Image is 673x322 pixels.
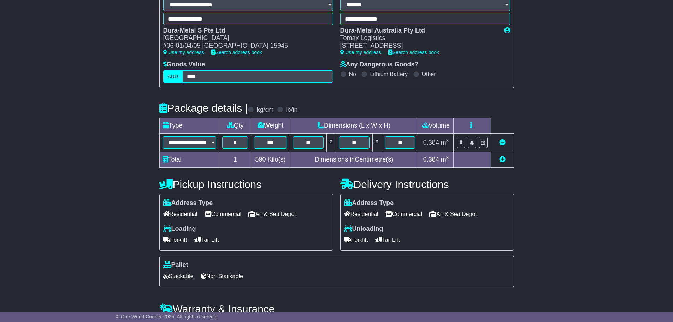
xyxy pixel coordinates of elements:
label: lb/in [286,106,297,114]
span: Air & Sea Depot [429,209,477,219]
span: m [441,139,449,146]
span: Tail Lift [194,234,219,245]
span: 0.384 [423,156,439,163]
span: Tail Lift [375,234,400,245]
td: Volume [418,118,454,133]
span: Non Stackable [201,271,243,282]
label: Other [422,71,436,77]
span: m [441,156,449,163]
sup: 3 [446,138,449,143]
label: No [349,71,356,77]
span: Forklift [163,234,187,245]
div: Tomax Logistics [340,34,497,42]
a: Use my address [163,49,204,55]
a: Search address book [211,49,262,55]
label: Any Dangerous Goods? [340,61,419,69]
h4: Pickup Instructions [159,178,333,190]
td: Total [159,152,219,167]
span: Residential [344,209,378,219]
td: x [326,133,336,152]
td: Weight [251,118,290,133]
label: Address Type [163,199,213,207]
td: Type [159,118,219,133]
h4: Delivery Instructions [340,178,514,190]
label: Address Type [344,199,394,207]
label: kg/cm [256,106,273,114]
span: Commercial [385,209,422,219]
label: Pallet [163,261,188,269]
span: Forklift [344,234,368,245]
a: Add new item [499,156,506,163]
label: Lithium Battery [370,71,408,77]
label: AUD [163,70,183,83]
a: Search address book [388,49,439,55]
td: Qty [219,118,251,133]
div: Dura-Metal Australia Pty Ltd [340,27,497,35]
label: Unloading [344,225,383,233]
td: Dimensions (L x W x H) [290,118,418,133]
td: Dimensions in Centimetre(s) [290,152,418,167]
div: Dura-Metal S Pte Ltd [163,27,326,35]
span: Residential [163,209,197,219]
label: Goods Value [163,61,205,69]
span: Stackable [163,271,194,282]
td: Kilo(s) [251,152,290,167]
span: Air & Sea Depot [248,209,296,219]
td: x [372,133,382,152]
label: Loading [163,225,196,233]
div: [GEOGRAPHIC_DATA] [163,34,326,42]
h4: Warranty & Insurance [159,303,514,315]
span: © One World Courier 2025. All rights reserved. [116,314,218,320]
a: Remove this item [499,139,506,146]
td: 1 [219,152,251,167]
div: [STREET_ADDRESS] [340,42,497,50]
sup: 3 [446,155,449,160]
div: #06-01/04/05 [GEOGRAPHIC_DATA] 15945 [163,42,326,50]
a: Use my address [340,49,381,55]
h4: Package details | [159,102,248,114]
span: Commercial [205,209,241,219]
span: 0.384 [423,139,439,146]
span: 590 [255,156,266,163]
